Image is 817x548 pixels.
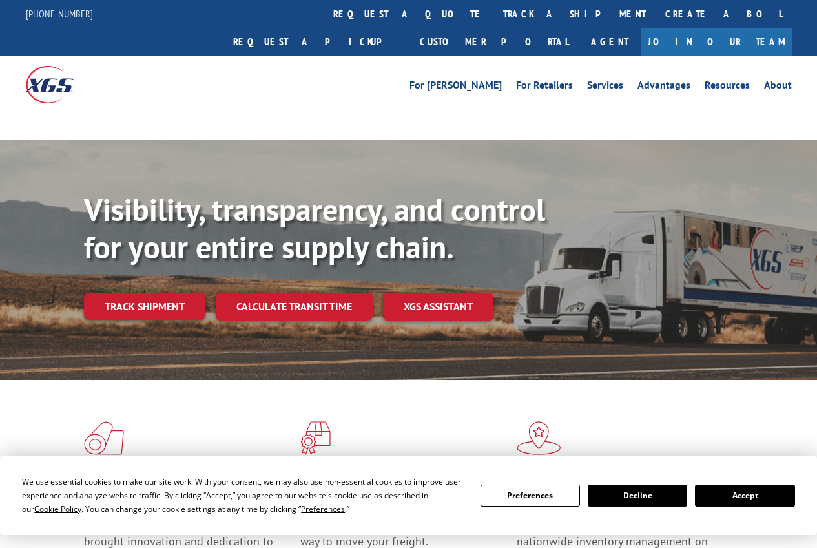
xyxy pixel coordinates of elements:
[588,485,687,507] button: Decline
[587,80,623,94] a: Services
[764,80,792,94] a: About
[34,503,81,514] span: Cookie Policy
[22,475,464,516] div: We use essential cookies to make our site work. With your consent, we may also use non-essential ...
[409,80,502,94] a: For [PERSON_NAME]
[383,293,493,321] a: XGS ASSISTANT
[695,485,794,507] button: Accept
[410,28,578,56] a: Customer Portal
[300,421,331,455] img: xgs-icon-focused-on-flooring-red
[517,421,561,455] img: xgs-icon-flagship-distribution-model-red
[578,28,641,56] a: Agent
[705,80,750,94] a: Resources
[481,485,580,507] button: Preferences
[26,7,93,20] a: [PHONE_NUMBER]
[637,80,690,94] a: Advantages
[641,28,792,56] a: Join Our Team
[84,293,205,320] a: Track shipment
[216,293,373,321] a: Calculate transit time
[223,28,410,56] a: Request a pickup
[301,503,345,514] span: Preferences
[84,421,124,455] img: xgs-icon-total-supply-chain-intelligence-red
[516,80,573,94] a: For Retailers
[84,189,545,267] b: Visibility, transparency, and control for your entire supply chain.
